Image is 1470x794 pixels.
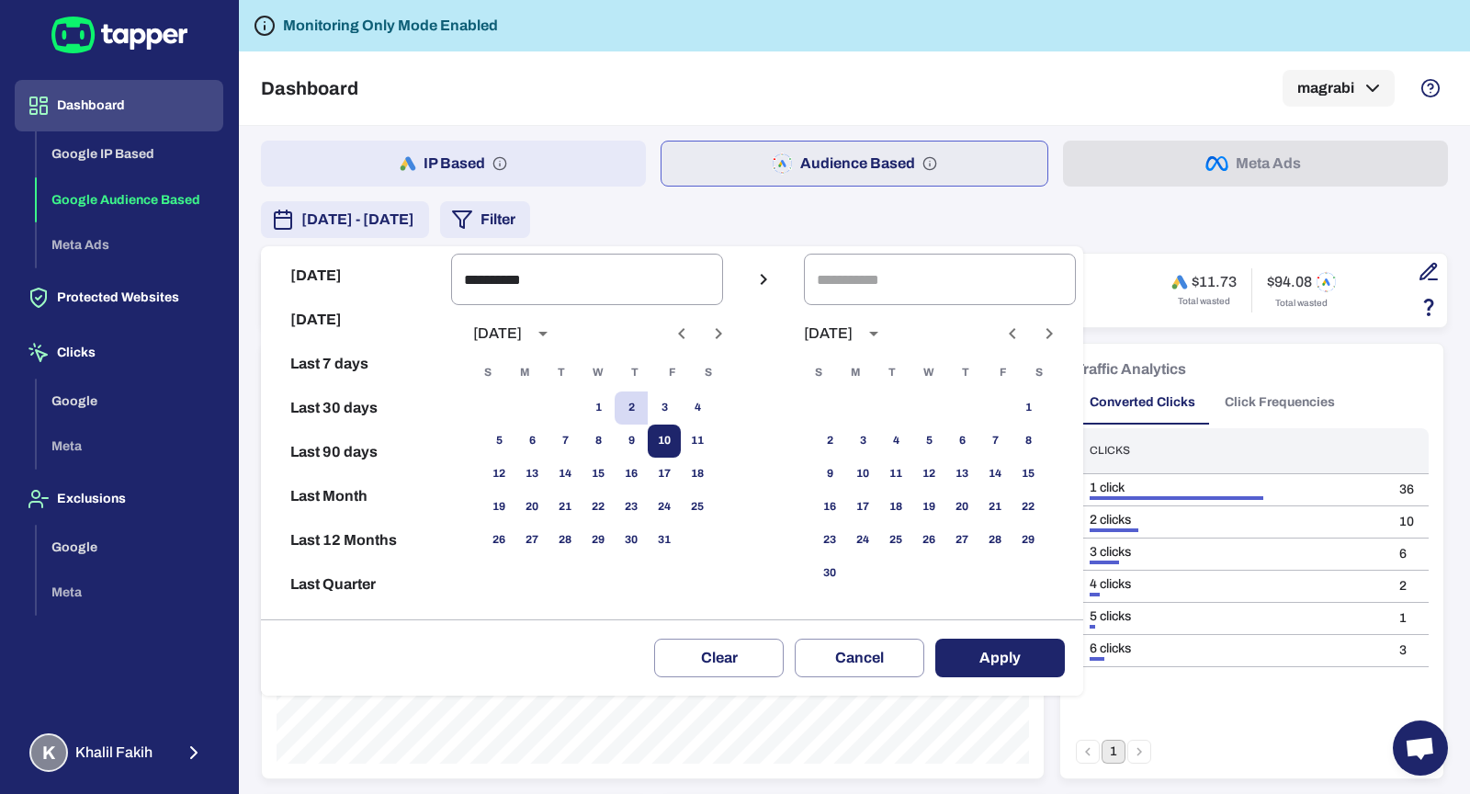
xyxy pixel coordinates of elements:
[515,425,548,458] button: 6
[615,425,648,458] button: 9
[527,318,559,349] button: calendar view is open, switch to year view
[846,524,879,557] button: 24
[879,425,912,458] button: 4
[1023,355,1056,391] span: Saturday
[813,425,846,458] button: 2
[615,491,648,524] button: 23
[912,425,945,458] button: 5
[813,491,846,524] button: 16
[681,491,714,524] button: 25
[945,491,978,524] button: 20
[997,318,1028,349] button: Previous month
[482,458,515,491] button: 12
[879,524,912,557] button: 25
[876,355,909,391] span: Tuesday
[839,355,872,391] span: Monday
[846,458,879,491] button: 10
[846,491,879,524] button: 17
[681,425,714,458] button: 11
[648,491,681,524] button: 24
[945,524,978,557] button: 27
[1012,458,1045,491] button: 15
[482,425,515,458] button: 5
[912,491,945,524] button: 19
[268,607,444,651] button: Reset
[1393,720,1448,776] div: Open chat
[268,386,444,430] button: Last 30 days
[482,524,515,557] button: 26
[515,491,548,524] button: 20
[1012,391,1045,425] button: 1
[615,524,648,557] button: 30
[482,491,515,524] button: 19
[582,425,615,458] button: 8
[879,458,912,491] button: 11
[471,355,504,391] span: Sunday
[648,458,681,491] button: 17
[648,425,681,458] button: 10
[935,639,1065,677] button: Apply
[618,355,651,391] span: Thursday
[582,458,615,491] button: 15
[912,524,945,557] button: 26
[515,524,548,557] button: 27
[978,491,1012,524] button: 21
[268,342,444,386] button: Last 7 days
[508,355,541,391] span: Monday
[582,524,615,557] button: 29
[268,430,444,474] button: Last 90 days
[515,458,548,491] button: 13
[268,518,444,562] button: Last 12 Months
[846,425,879,458] button: 3
[473,324,522,343] div: [DATE]
[548,458,582,491] button: 14
[912,355,945,391] span: Wednesday
[666,318,697,349] button: Previous month
[655,355,688,391] span: Friday
[615,458,648,491] button: 16
[548,491,582,524] button: 21
[813,458,846,491] button: 9
[703,318,734,349] button: Next month
[949,355,982,391] span: Thursday
[978,425,1012,458] button: 7
[582,355,615,391] span: Wednesday
[804,324,853,343] div: [DATE]
[268,254,444,298] button: [DATE]
[654,639,784,677] button: Clear
[802,355,835,391] span: Sunday
[582,491,615,524] button: 22
[582,391,615,425] button: 1
[1034,318,1065,349] button: Next month
[795,639,924,677] button: Cancel
[945,458,978,491] button: 13
[681,458,714,491] button: 18
[692,355,725,391] span: Saturday
[912,458,945,491] button: 12
[945,425,978,458] button: 6
[548,524,582,557] button: 28
[813,557,846,590] button: 30
[986,355,1019,391] span: Friday
[268,562,444,607] button: Last Quarter
[268,298,444,342] button: [DATE]
[978,524,1012,557] button: 28
[978,458,1012,491] button: 14
[681,391,714,425] button: 4
[268,474,444,518] button: Last Month
[1012,491,1045,524] button: 22
[858,318,889,349] button: calendar view is open, switch to year view
[648,524,681,557] button: 31
[813,524,846,557] button: 23
[615,391,648,425] button: 2
[648,391,681,425] button: 3
[548,425,582,458] button: 7
[545,355,578,391] span: Tuesday
[1012,524,1045,557] button: 29
[1012,425,1045,458] button: 8
[879,491,912,524] button: 18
